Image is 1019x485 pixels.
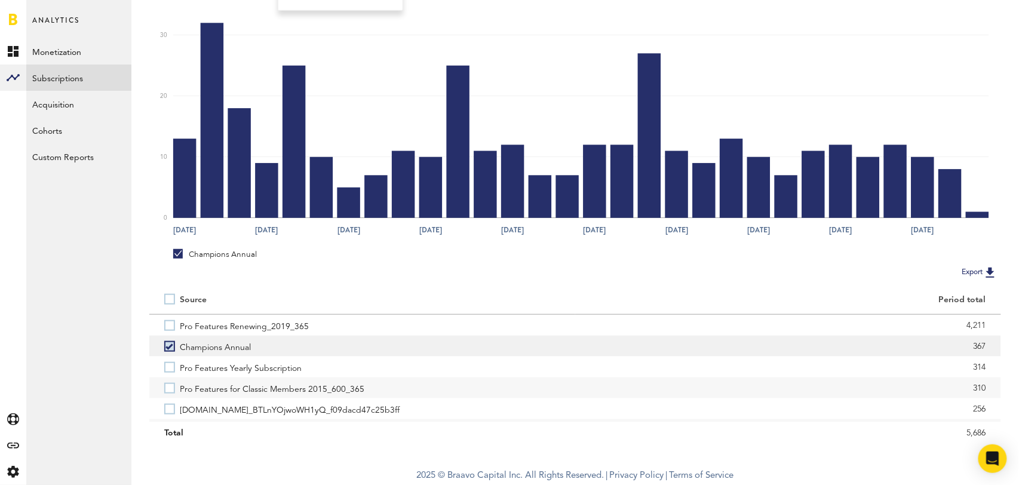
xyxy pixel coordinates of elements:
[590,358,986,376] div: 314
[180,398,400,419] span: [DOMAIN_NAME]_BTLnYOjwoWH1yQ_f09dacd47c25b3ff
[978,444,1007,473] div: Open Intercom Messenger
[180,315,309,336] span: Pro Features Renewing_2019_365
[160,154,167,160] text: 10
[32,13,79,38] span: Analytics
[26,65,131,91] a: Subscriptions
[173,225,196,236] text: [DATE]
[911,225,934,236] text: [DATE]
[590,337,986,355] div: 367
[590,295,986,305] div: Period total
[180,419,240,440] span: Golfplan Annual
[164,424,560,442] div: Total
[830,225,852,236] text: [DATE]
[26,143,131,170] a: Custom Reports
[584,225,606,236] text: [DATE]
[417,467,604,485] span: 2025 © Braavo Capital Inc. All Rights Reserved.
[419,225,442,236] text: [DATE]
[164,215,167,221] text: 0
[173,249,257,260] div: Champions Annual
[590,421,986,439] div: 69
[501,225,524,236] text: [DATE]
[747,225,770,236] text: [DATE]
[180,377,364,398] span: Pro Features for Classic Members 2015_600_365
[610,471,664,480] a: Privacy Policy
[590,400,986,418] div: 256
[180,357,302,377] span: Pro Features Yearly Subscription
[337,225,360,236] text: [DATE]
[180,336,251,357] span: Champions Annual
[256,225,278,236] text: [DATE]
[25,8,68,19] span: Support
[160,32,167,38] text: 30
[590,379,986,397] div: 310
[670,471,734,480] a: Terms of Service
[26,117,131,143] a: Cohorts
[983,265,997,280] img: Export
[959,265,1001,280] button: Export
[665,225,688,236] text: [DATE]
[180,295,207,305] div: Source
[160,93,167,99] text: 20
[590,317,986,334] div: 4,211
[590,424,986,442] div: 5,686
[26,91,131,117] a: Acquisition
[26,38,131,65] a: Monetization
